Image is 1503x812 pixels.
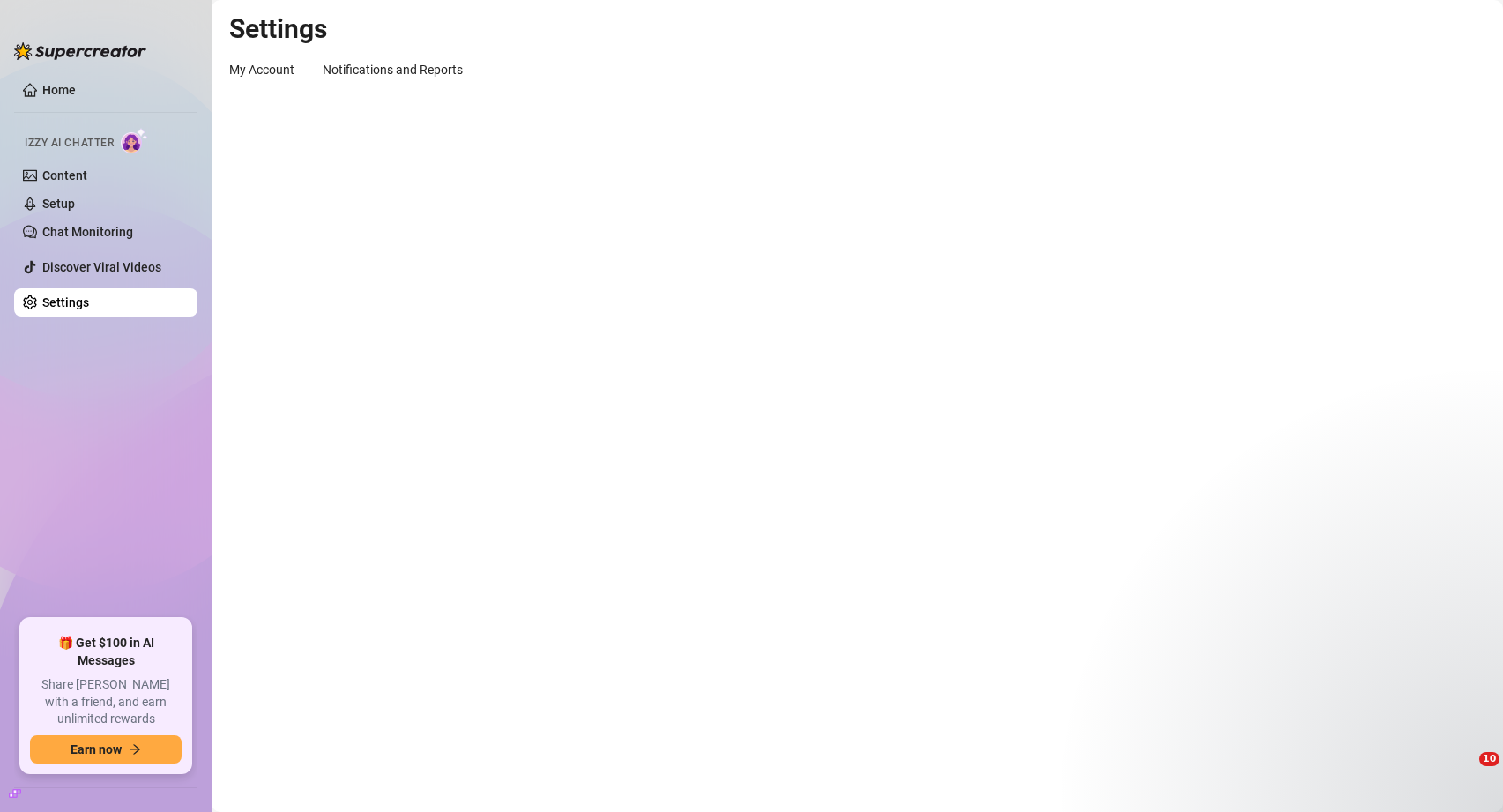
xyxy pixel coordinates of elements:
a: Home [42,83,76,97]
img: AI Chatter [121,128,148,153]
div: My Account [229,60,294,79]
a: Discover Viral Videos [42,260,161,274]
a: Content [42,168,87,183]
button: Earn nowarrow-right [30,735,182,764]
span: 🎁 Get $100 in AI Messages [30,635,182,669]
span: build [9,787,21,800]
a: Chat Monitoring [42,225,133,239]
a: Settings [42,295,89,309]
a: Setup [42,197,75,211]
img: logo-BBDzfeDw.svg [14,42,146,60]
span: 10 [1479,752,1499,766]
div: Notifications and Reports [323,60,463,79]
h2: Settings [229,12,1485,46]
span: Earn now [71,742,122,756]
span: Izzy AI Chatter [25,135,114,152]
iframe: Intercom live chat [1443,752,1485,794]
span: Share [PERSON_NAME] with a friend, and earn unlimited rewards [30,676,182,728]
span: arrow-right [129,743,141,756]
